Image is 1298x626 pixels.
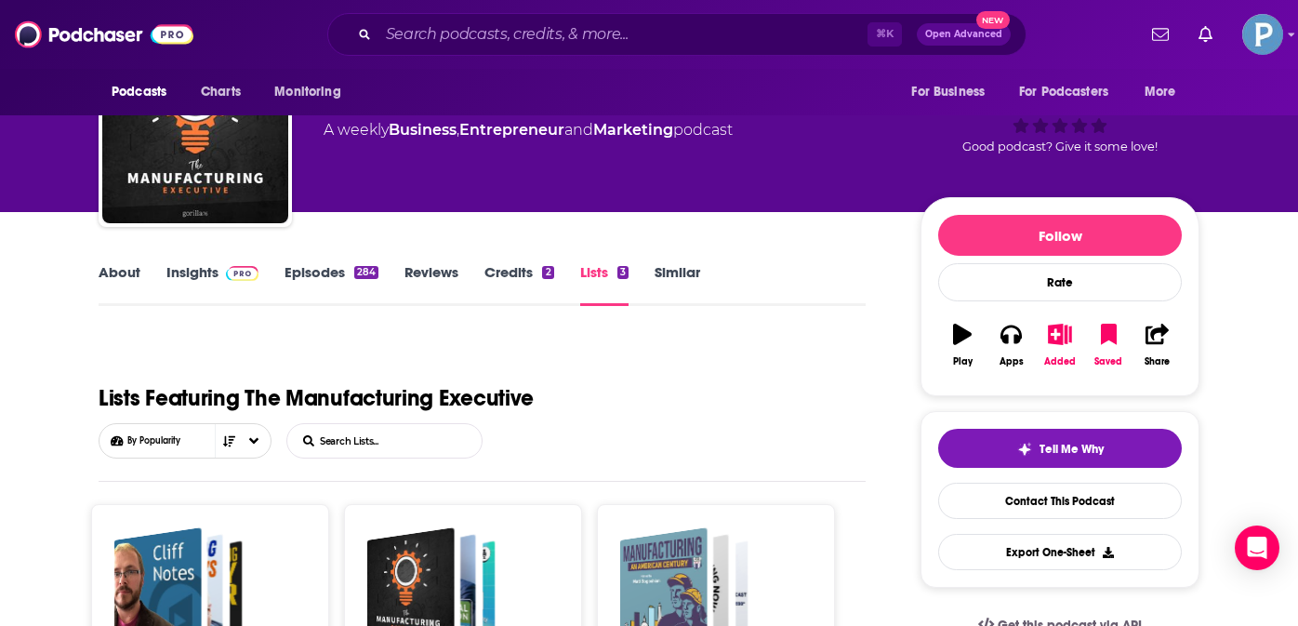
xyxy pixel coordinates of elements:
[938,534,1182,570] button: Export One-Sheet
[389,121,457,139] a: Business
[1132,74,1199,110] button: open menu
[1044,356,1076,367] div: Added
[1084,312,1132,379] button: Saved
[580,263,629,306] a: Lists3
[911,79,985,105] span: For Business
[938,312,987,379] button: Play
[1242,14,1283,55] button: Show profile menu
[99,423,272,459] button: Choose List sort
[542,266,553,279] div: 2
[112,79,166,105] span: Podcasts
[484,263,553,306] a: Credits2
[564,121,593,139] span: and
[1145,356,1170,367] div: Share
[1007,74,1135,110] button: open menu
[1094,356,1122,367] div: Saved
[99,263,140,306] a: About
[1000,356,1024,367] div: Apps
[938,215,1182,256] button: Follow
[201,79,241,105] span: Charts
[166,263,258,306] a: InsightsPodchaser Pro
[285,263,378,306] a: Episodes284
[15,17,193,52] img: Podchaser - Follow, Share and Rate Podcasts
[868,22,902,47] span: ⌘ K
[962,140,1158,153] span: Good podcast? Give it some love!
[917,23,1011,46] button: Open AdvancedNew
[189,74,252,110] a: Charts
[898,74,1008,110] button: open menu
[938,483,1182,519] a: Contact This Podcast
[1145,19,1176,50] a: Show notifications dropdown
[102,37,288,223] img: The Manufacturing Executive
[261,74,364,110] button: open menu
[274,79,340,105] span: Monitoring
[938,263,1182,301] div: Rate
[1191,19,1220,50] a: Show notifications dropdown
[1242,14,1283,55] img: User Profile
[226,266,258,281] img: Podchaser Pro
[1019,79,1108,105] span: For Podcasters
[1235,526,1279,570] div: Open Intercom Messenger
[457,121,459,139] span: ,
[459,121,564,139] a: Entrepreneur
[987,312,1035,379] button: Apps
[617,266,629,279] div: 3
[1145,79,1176,105] span: More
[404,263,458,306] a: Reviews
[655,263,700,306] a: Similar
[1017,442,1032,457] img: tell me why sparkle
[327,13,1026,56] div: Search podcasts, credits, & more...
[1242,14,1283,55] span: Logged in as PiperComms
[378,20,868,49] input: Search podcasts, credits, & more...
[99,380,534,416] h1: Lists Featuring The Manufacturing Executive
[354,266,378,279] div: 284
[938,429,1182,468] button: tell me why sparkleTell Me Why
[1036,312,1084,379] button: Added
[1133,312,1182,379] button: Share
[593,121,673,139] a: Marketing
[99,74,191,110] button: open menu
[1040,442,1104,457] span: Tell Me Why
[976,11,1010,29] span: New
[925,30,1002,39] span: Open Advanced
[324,119,733,141] div: A weekly podcast
[127,435,247,446] span: By Popularity
[953,356,973,367] div: Play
